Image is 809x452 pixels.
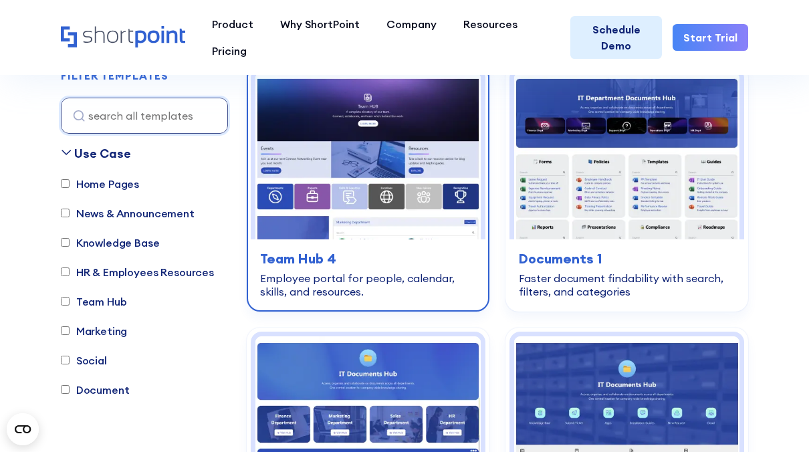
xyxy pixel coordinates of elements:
div: Company [386,16,437,32]
label: Marketing [61,323,128,339]
div: Faster document findability with search, filters, and categories [519,271,735,298]
h3: Team Hub 4 [260,249,476,269]
label: Team Hub [61,294,127,310]
h3: Documents 1 [519,249,735,269]
label: Document [61,382,130,398]
img: Team Hub 4 – SharePoint Employee Portal Template: Employee portal for people, calendar, skills, a... [255,72,481,240]
a: Schedule Demo [570,16,662,59]
div: Use Case [74,144,131,162]
a: Why ShortPoint [267,11,373,37]
a: Home [61,26,185,49]
div: Why ShortPoint [280,16,360,32]
input: search all templates [61,98,228,134]
input: Team Hub [61,298,70,306]
input: News & Announcement [61,209,70,218]
a: Company [373,11,450,37]
a: Start Trial [673,24,748,51]
div: Product [212,16,253,32]
label: Knowledge Base [61,235,160,251]
a: Documents 1 – SharePoint Document Library Template: Faster document findability with search, filt... [505,64,748,312]
input: Home Pages [61,180,70,189]
a: Pricing [199,37,260,64]
a: Resources [450,11,531,37]
input: Knowledge Base [61,239,70,247]
div: Resources [463,16,517,32]
div: Employee portal for people, calendar, skills, and resources. [260,271,476,298]
input: HR & Employees Resources [61,268,70,277]
a: Product [199,11,267,37]
label: Home Pages [61,176,139,192]
label: News & Announcement [61,205,195,221]
input: Marketing [61,327,70,336]
a: Team Hub 4 – SharePoint Employee Portal Template: Employee portal for people, calendar, skills, a... [247,64,489,312]
input: Document [61,386,70,394]
div: Pricing [212,43,247,59]
div: FILTER TEMPLATES [61,71,168,82]
label: Social [61,352,107,368]
iframe: Chat Widget [742,388,809,452]
input: Social [61,356,70,365]
label: HR & Employees Resources [61,264,214,280]
button: Open CMP widget [7,413,39,445]
img: Documents 1 – SharePoint Document Library Template: Faster document findability with search, filt... [514,72,739,240]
